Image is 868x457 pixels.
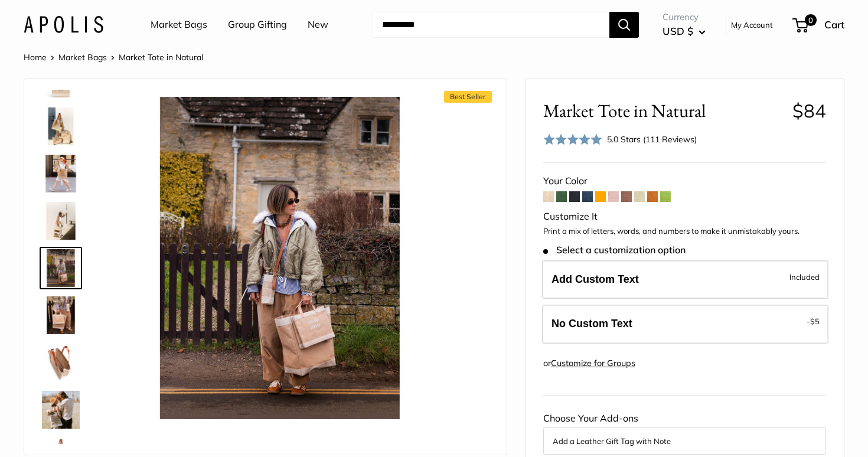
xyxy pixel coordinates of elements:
[543,244,686,256] span: Select a customization option
[40,152,82,195] a: Market Tote in Natural
[40,200,82,242] a: description_Effortless style that elevates every moment
[373,12,609,38] input: Search...
[24,16,103,33] img: Apolis
[40,247,82,289] a: Market Tote in Natural
[663,25,693,37] span: USD $
[792,99,826,122] span: $84
[42,155,80,192] img: Market Tote in Natural
[551,358,635,368] a: Customize for Groups
[609,12,639,38] button: Search
[805,14,817,26] span: 0
[40,389,82,431] a: Market Tote in Natural
[789,270,820,284] span: Included
[731,18,773,32] a: My Account
[607,133,697,146] div: 5.0 Stars (111 Reviews)
[42,296,80,334] img: Market Tote in Natural
[543,226,826,237] p: Print a mix of letters, words, and numbers to make it unmistakably yours.
[543,172,826,190] div: Your Color
[552,273,639,285] span: Add Custom Text
[58,52,107,63] a: Market Bags
[444,91,492,103] span: Best Seller
[543,100,784,122] span: Market Tote in Natural
[42,202,80,240] img: description_Effortless style that elevates every moment
[42,107,80,145] img: description_The Original Market bag in its 4 native styles
[553,434,817,448] button: Add a Leather Gift Tag with Note
[151,16,207,34] a: Market Bags
[542,305,828,344] label: Leave Blank
[663,22,706,41] button: USD $
[119,97,441,419] img: Market Tote in Natural
[810,316,820,326] span: $5
[542,260,828,299] label: Add Custom Text
[24,50,203,65] nav: Breadcrumb
[663,9,706,25] span: Currency
[40,105,82,148] a: description_The Original Market bag in its 4 native styles
[552,318,632,329] span: No Custom Text
[824,18,844,31] span: Cart
[24,52,47,63] a: Home
[40,341,82,384] a: description_Water resistant inner liner.
[42,344,80,381] img: description_Water resistant inner liner.
[543,355,635,371] div: or
[119,52,203,63] span: Market Tote in Natural
[228,16,287,34] a: Group Gifting
[308,16,328,34] a: New
[42,249,80,287] img: Market Tote in Natural
[40,294,82,337] a: Market Tote in Natural
[543,410,826,455] div: Choose Your Add-ons
[543,208,826,226] div: Customize It
[42,391,80,429] img: Market Tote in Natural
[543,131,697,148] div: 5.0 Stars (111 Reviews)
[794,15,844,34] a: 0 Cart
[807,314,820,328] span: -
